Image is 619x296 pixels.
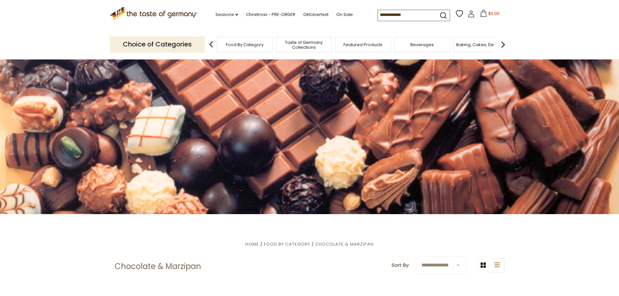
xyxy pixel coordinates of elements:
a: Baking, Cakes, Desserts [456,42,507,47]
p: Choice of Categories [110,36,205,52]
button: $0.00 [476,10,504,19]
img: previous arrow [205,38,218,51]
a: Taste of Germany Collections [278,40,330,50]
a: Home [245,241,259,247]
a: Chocolate & Marzipan [315,241,374,247]
img: next arrow [496,38,509,51]
a: Christmas - PRE-ORDER [246,11,295,18]
a: On Sale [336,11,353,18]
a: Oktoberfest [303,11,329,18]
a: Seasons [215,11,238,18]
a: Food By Category [226,42,264,47]
a: Beverages [410,42,434,47]
span: $0.00 [488,11,499,16]
h1: Chocolate & Marzipan [115,262,201,271]
a: Food By Category [264,241,310,247]
a: Featured Products [343,42,382,47]
label: Sort By: [392,261,409,269]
